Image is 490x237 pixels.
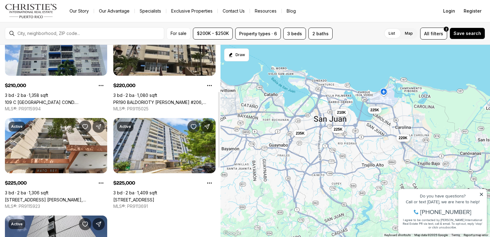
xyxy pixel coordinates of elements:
[460,5,485,17] button: Register
[5,100,107,105] a: 109 C COSTA RICA COND. GRANADA #14-A, SAN JUAN PR, 00917
[464,9,481,13] span: Register
[296,131,305,136] span: 235K
[167,28,190,40] button: For sale
[11,124,23,129] p: Active
[94,7,134,15] a: Our Advantage
[399,136,408,140] span: 220K
[218,7,250,15] button: Contact Us
[424,30,429,37] span: All
[400,28,418,39] label: Map
[445,27,447,32] span: 2
[368,106,382,114] button: 225K
[135,7,166,15] a: Specialists
[282,7,301,15] a: Blog
[454,31,481,36] span: Save search
[171,31,187,36] span: For sale
[384,28,400,39] label: List
[8,38,87,49] span: I agree to be contacted by [PERSON_NAME] International Real Estate PR via text, call & email. To ...
[11,222,23,227] p: Active
[431,30,443,37] span: filters
[203,79,216,92] button: Property options
[283,28,306,40] button: 3 beds
[113,100,216,105] a: PR190 BALDORIOTY DE CASTRO #206, CAROLINA PR, 00983
[331,126,345,133] button: 225K
[337,110,346,115] span: 210K
[439,5,459,17] button: Login
[197,31,229,36] span: $200K - $250K
[420,28,447,40] button: Allfilters2
[443,9,455,13] span: Login
[166,7,217,15] a: Exclusive Properties
[335,109,349,116] button: 210K
[79,120,91,133] button: Save Property: 200 Av. Jesús T. Piñero, 200 AV. JESÚS T. PIÑERO, #21-M
[224,48,249,61] button: Start drawing
[293,130,307,137] button: 235K
[6,14,89,18] div: Do you have questions?
[450,28,485,39] button: Save search
[334,127,343,132] span: 225K
[5,4,57,18] img: logo
[187,120,200,133] button: Save Property: 5 AVE LAGUNA #5c
[95,79,107,92] button: Property options
[119,124,131,129] p: Active
[25,29,76,35] span: [PHONE_NUMBER]
[92,120,105,133] button: Share Property
[113,197,154,202] a: 5 AVE LAGUNA #5c, CAROLINA PR, 00979
[92,218,105,230] button: Share Property
[308,28,333,40] button: 2 baths
[396,134,410,142] button: 220K
[6,20,89,24] div: Call or text [DATE], we are here to help!
[95,177,107,189] button: Property options
[201,120,213,133] button: Share Property
[203,177,216,189] button: Property options
[65,7,94,15] a: Our Story
[235,28,281,40] button: Property types · 6
[79,218,91,230] button: Save Property: Mansiones Los Caobos AVENIDA SAN PATRICIO #10-B
[5,197,107,202] a: 200 Av. Jesús T. Piñero, 200 AV. JESÚS T. PIÑERO, #21-M, SAN JUAN PR, 00918
[370,108,379,113] span: 225K
[250,7,281,15] a: Resources
[193,28,233,40] button: $200K - $250K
